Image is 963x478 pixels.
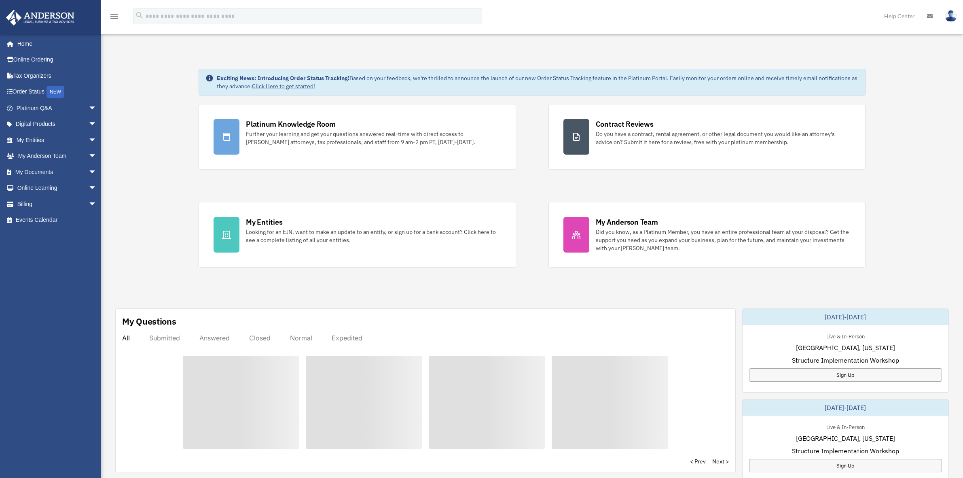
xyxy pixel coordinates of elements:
[4,10,77,25] img: Anderson Advisors Platinum Portal
[6,196,109,212] a: Billingarrow_drop_down
[122,334,130,342] div: All
[89,164,105,181] span: arrow_drop_down
[246,228,501,244] div: Looking for an EIN, want to make an update to an entity, or sign up for a bank account? Click her...
[246,130,501,146] div: Further your learning and get your questions answered real-time with direct access to [PERSON_NAM...
[749,368,942,382] a: Sign Up
[109,14,119,21] a: menu
[792,446,899,456] span: Structure Implementation Workshop
[332,334,362,342] div: Expedited
[743,309,948,325] div: [DATE]-[DATE]
[109,11,119,21] i: menu
[6,180,109,196] a: Online Learningarrow_drop_down
[6,132,109,148] a: My Entitiesarrow_drop_down
[596,119,654,129] div: Contract Reviews
[6,68,109,84] a: Tax Organizers
[246,119,336,129] div: Platinum Knowledge Room
[6,84,109,100] a: Order StatusNEW
[796,433,895,443] span: [GEOGRAPHIC_DATA], [US_STATE]
[217,74,349,82] strong: Exciting News: Introducing Order Status Tracking!
[6,52,109,68] a: Online Ordering
[89,132,105,149] span: arrow_drop_down
[149,334,180,342] div: Submitted
[712,457,729,465] a: Next >
[596,217,658,227] div: My Anderson Team
[89,180,105,197] span: arrow_drop_down
[199,202,516,268] a: My Entities Looking for an EIN, want to make an update to an entity, or sign up for a bank accoun...
[945,10,957,22] img: User Pic
[89,100,105,117] span: arrow_drop_down
[820,331,871,340] div: Live & In-Person
[47,86,64,98] div: NEW
[199,104,516,170] a: Platinum Knowledge Room Further your learning and get your questions answered real-time with dire...
[690,457,706,465] a: < Prev
[548,104,866,170] a: Contract Reviews Do you have a contract, rental agreement, or other legal document you would like...
[820,422,871,431] div: Live & In-Person
[6,36,105,52] a: Home
[6,100,109,116] a: Platinum Q&Aarrow_drop_down
[6,116,109,132] a: Digital Productsarrow_drop_down
[199,334,230,342] div: Answered
[6,164,109,180] a: My Documentsarrow_drop_down
[252,83,315,90] a: Click Here to get started!
[596,130,851,146] div: Do you have a contract, rental agreement, or other legal document you would like an attorney's ad...
[796,343,895,353] span: [GEOGRAPHIC_DATA], [US_STATE]
[596,228,851,252] div: Did you know, as a Platinum Member, you have an entire professional team at your disposal? Get th...
[89,196,105,212] span: arrow_drop_down
[290,334,312,342] div: Normal
[135,11,144,20] i: search
[249,334,271,342] div: Closed
[217,74,859,90] div: Based on your feedback, we're thrilled to announce the launch of our new Order Status Tracking fe...
[6,212,109,228] a: Events Calendar
[89,116,105,133] span: arrow_drop_down
[89,148,105,165] span: arrow_drop_down
[792,355,899,365] span: Structure Implementation Workshop
[122,315,176,327] div: My Questions
[548,202,866,268] a: My Anderson Team Did you know, as a Platinum Member, you have an entire professional team at your...
[246,217,282,227] div: My Entities
[743,399,948,416] div: [DATE]-[DATE]
[6,148,109,164] a: My Anderson Teamarrow_drop_down
[749,459,942,472] a: Sign Up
